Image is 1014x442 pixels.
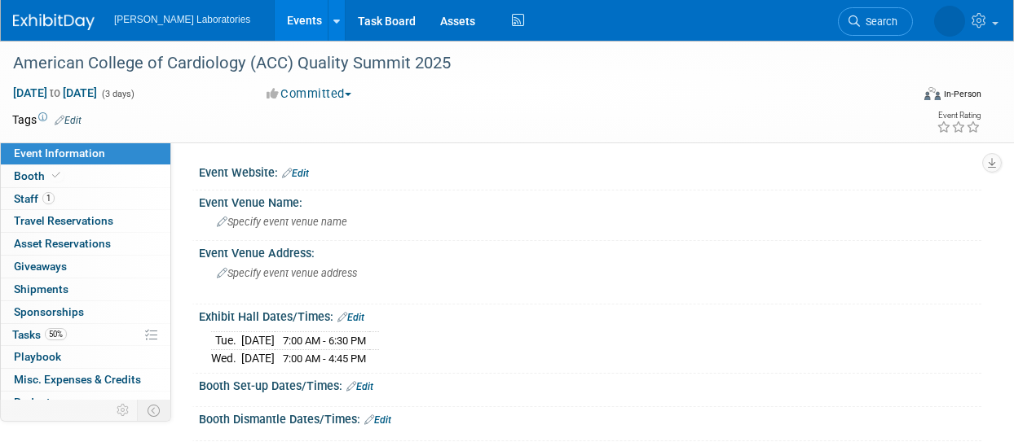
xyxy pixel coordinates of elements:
[1,278,170,300] a: Shipments
[283,335,366,347] span: 7:00 AM - 6:30 PM
[1,256,170,278] a: Giveaways
[114,14,250,25] span: [PERSON_NAME] Laboratories
[14,350,61,363] span: Playbook
[100,89,134,99] span: (3 days)
[199,190,981,211] div: Event Venue Name:
[14,396,51,409] span: Budget
[14,192,55,205] span: Staff
[199,241,981,261] div: Event Venue Address:
[14,214,113,227] span: Travel Reservations
[934,6,965,37] img: Tisha Davis
[138,400,171,421] td: Toggle Event Tabs
[14,305,84,318] span: Sponsorships
[241,350,275,367] td: [DATE]
[14,147,105,160] span: Event Information
[47,86,63,99] span: to
[1,142,170,164] a: Event Information
[241,332,275,350] td: [DATE]
[211,332,241,350] td: Tue.
[1,392,170,414] a: Budget
[217,216,347,228] span: Specify event venue name
[12,112,82,128] td: Tags
[211,350,241,367] td: Wed.
[14,169,64,182] span: Booth
[12,85,98,100] span: [DATE] [DATE]
[1,301,170,323] a: Sponsorships
[283,352,366,365] span: 7:00 AM - 4:45 PM
[199,160,981,182] div: Event Website:
[14,260,67,273] span: Giveaways
[14,237,111,250] span: Asset Reservations
[217,267,357,279] span: Specify event venue address
[364,414,391,426] a: Edit
[45,328,67,340] span: 50%
[42,192,55,204] span: 1
[337,312,364,323] a: Edit
[924,87,941,100] img: Format-Inperson.png
[261,85,358,103] button: Committed
[937,112,981,120] div: Event Rating
[1,188,170,210] a: Staff1
[1,369,170,391] a: Misc. Expenses & Credits
[109,400,138,421] td: Personalize Event Tab Strip
[943,88,981,100] div: In-Person
[14,282,68,295] span: Shipments
[199,407,981,428] div: Booth Dismantle Dates/Times:
[199,374,981,395] div: Booth Set-up Dates/Times:
[1,324,170,346] a: Tasks50%
[52,171,60,180] i: Booth reservation complete
[13,14,95,30] img: ExhibitDay
[14,373,141,386] span: Misc. Expenses & Credits
[12,328,67,341] span: Tasks
[838,7,913,36] a: Search
[199,304,981,326] div: Exhibit Hall Dates/Times:
[346,381,373,392] a: Edit
[1,346,170,368] a: Playbook
[1,233,170,255] a: Asset Reservations
[55,115,82,126] a: Edit
[7,49,898,78] div: American College of Cardiology (ACC) Quality Summit 2025
[860,15,897,28] span: Search
[840,85,981,109] div: Event Format
[1,165,170,187] a: Booth
[282,168,309,179] a: Edit
[1,210,170,232] a: Travel Reservations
